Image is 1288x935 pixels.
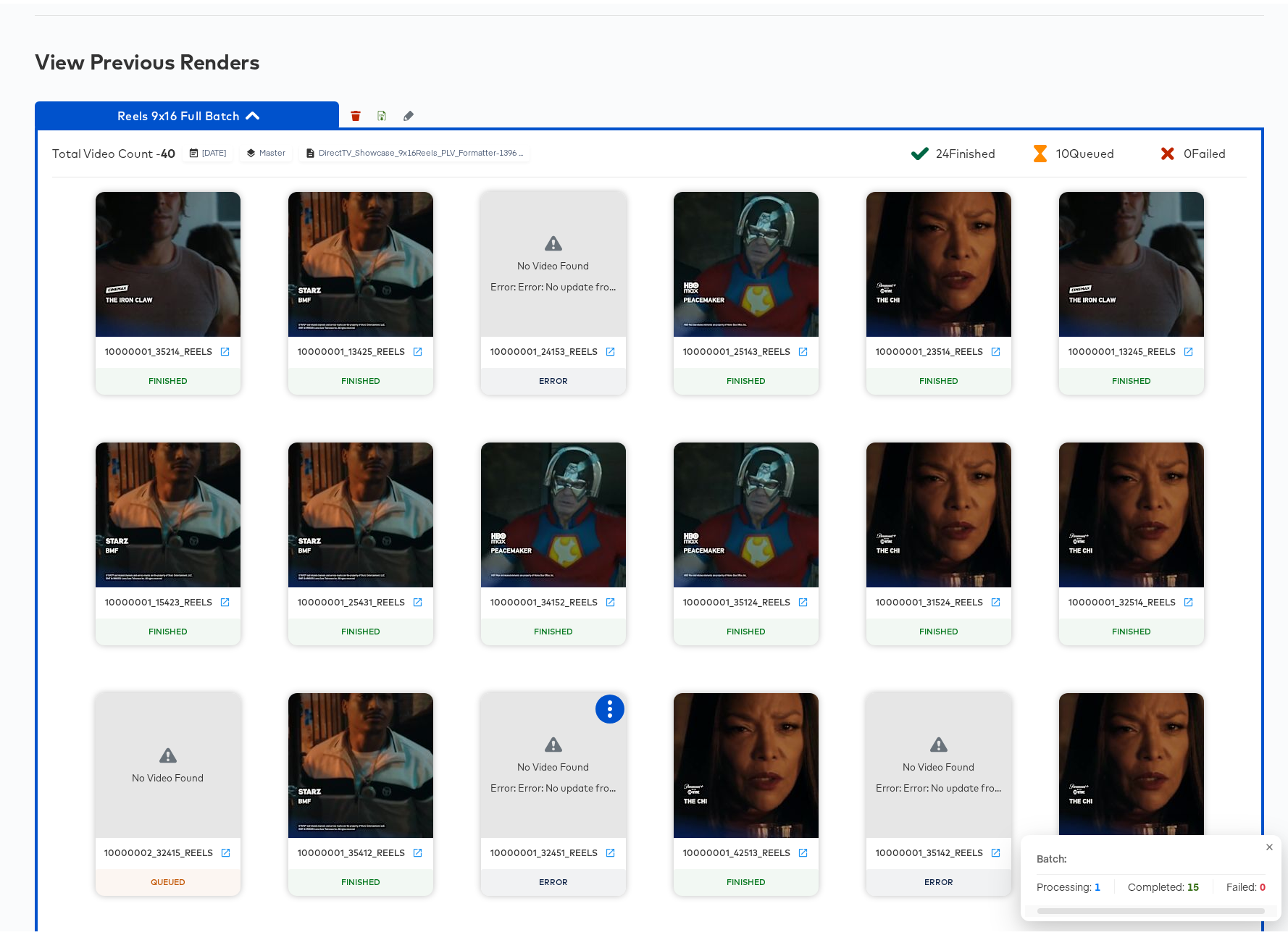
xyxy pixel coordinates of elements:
span: FINISHED [913,372,964,384]
img: thumbnail [288,689,433,834]
span: ERROR [919,873,959,885]
img: thumbnail [288,439,433,584]
span: ERROR [533,372,574,384]
img: thumbnail [1059,439,1204,584]
span: QUEUED [145,873,191,885]
div: View Previous Renders [35,46,1264,70]
div: No Video Found [132,768,204,781]
b: 40 [161,143,175,157]
img: thumbnail [674,439,819,584]
div: 10000001_25143_reels [683,343,790,354]
div: Total Video Count - [52,143,175,157]
div: 10000001_34152_reels [490,593,598,605]
div: 0 Failed [1184,143,1225,157]
div: 10000001_32514_reels [1069,593,1176,605]
div: 10000001_24153_reels [490,343,598,354]
img: thumbnail [1059,188,1204,333]
img: thumbnail [96,439,241,584]
img: thumbnail [674,689,819,834]
p: Batch: [1037,847,1066,862]
div: [DATE] [201,144,227,155]
span: FINISHED [143,372,193,384]
div: Error: Error: No update fro... [490,277,616,290]
img: thumbnail [481,439,626,584]
div: 10000001_42513_reels [683,844,790,855]
span: FINISHED [721,372,771,384]
span: Processing: [1037,876,1100,890]
span: Completed: [1128,876,1199,890]
div: 10 Queued [1056,143,1113,157]
span: FINISHED [143,623,193,634]
div: Error: Error: No update fro... [876,778,1001,792]
div: 10000001_35124_reels [683,593,790,605]
div: 10000001_35412_reels [298,844,405,855]
img: thumbnail [866,439,1011,584]
span: FINISHED [335,623,386,634]
div: 10000001_31524_reels [876,593,983,605]
div: No Video Found [517,757,589,771]
span: FINISHED [1106,372,1157,384]
div: 10000001_13425_reels [298,343,405,354]
div: 10000001_35142_reels [876,844,983,855]
img: thumbnail [96,188,241,333]
span: FINISHED [335,372,386,384]
img: thumbnail [674,188,819,333]
strong: 0 [1260,876,1266,890]
div: 10000001_25431_reels [298,593,405,605]
img: thumbnail [1059,689,1204,834]
span: ERROR [533,873,574,885]
div: No Video Found [903,757,974,771]
strong: 1 [1095,876,1100,890]
strong: 15 [1187,876,1199,890]
div: 10000001_32451_reels [490,844,598,855]
div: 10000001_15423_reels [105,593,212,605]
span: FINISHED [721,873,771,885]
span: FINISHED [1106,623,1157,634]
span: FINISHED [335,873,386,885]
div: 10000001_23514_reels [876,343,983,354]
div: Master [259,144,286,155]
span: Reels 9x16 Full Batch [42,102,332,122]
div: 10000002_32415_reels [104,844,213,855]
div: DirectTV_Showcase_9x16Reels_PLV_Formatter-1396 ... [318,144,524,155]
img: thumbnail [866,188,1011,333]
div: 24 Finished [936,143,995,157]
div: Error: Error: No update fro... [490,778,616,792]
span: FINISHED [913,623,964,634]
div: 10000001_35214_reels [105,343,212,354]
div: No Video Found [517,256,589,269]
div: 10000001_13245_reels [1069,343,1176,354]
button: Reels 9x16 Full Batch [35,98,339,127]
span: FINISHED [528,623,579,634]
span: FINISHED [721,623,771,634]
img: thumbnail [288,188,433,333]
span: Failed: [1226,876,1266,890]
